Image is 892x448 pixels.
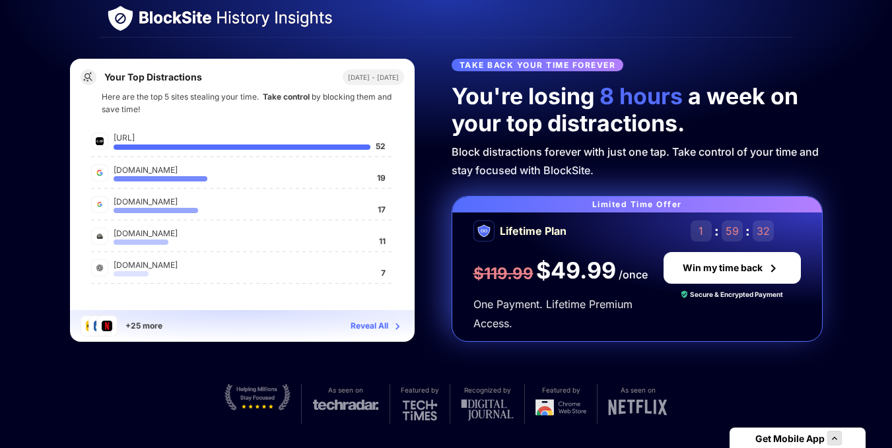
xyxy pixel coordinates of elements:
div: Featured by [401,384,439,397]
span: 8 hours [594,82,688,110]
span: Take control [259,92,312,102]
div: You're losing a week on your top distractions. [452,83,823,137]
div: Here are the top 5 sites stealing your time. by blocking them and save time! [70,90,415,118]
div: As seen on [328,384,363,397]
div: Your Top Distractions [104,72,202,82]
img: techradar.svg [312,399,379,410]
img: digital-journal.svg [461,399,514,421]
div: 52 [376,140,386,150]
div: 32 [753,220,774,241]
div: : [714,223,719,239]
div: As seen on [621,384,656,397]
img: netflix.svg [608,399,668,416]
img: stay-focus.svg [224,384,291,410]
div: Win my time back [683,263,763,273]
div: [DATE] - [DATE] [343,69,404,85]
div: [DOMAIN_NAME] [114,227,374,240]
div: Secure & Encrypted Payment [690,289,783,300]
div: [URL] [114,131,370,144]
img: insights-lp-checkmark-green.svg [681,290,687,298]
img: favicons [96,232,104,240]
div: $119.99 [473,263,533,284]
div: $49.99 [536,257,616,284]
div: : [745,223,750,239]
div: 59 [722,220,743,241]
div: One Payment. Lifetime Premium Access. [473,295,648,333]
div: +25 more [125,319,162,332]
img: techtimes.svg [402,399,438,421]
div: [DOMAIN_NAME] [114,164,372,176]
img: lp-magnifier.svg [81,69,96,85]
div: Featured by [542,384,580,397]
div: [DOMAIN_NAME] [114,195,372,208]
div: Block distractions forever with just one tap. Take control of your time and stay focused with Blo... [452,143,823,181]
img: google-chrome-store.png [535,399,586,416]
img: chevron-right-black-insights.svg [765,260,781,276]
img: favicons [96,264,104,272]
div: Get Mobile App [755,433,825,444]
img: blocksite-logo-white.svg [107,5,134,32]
img: favicons [96,137,104,145]
div: Limited Time Offer [452,197,822,212]
img: favicons [96,169,104,177]
img: insights-lp-extra-sites.png [81,315,118,336]
img: chevron-down-black.svg [829,433,840,443]
img: favicons [96,201,104,208]
div: [DOMAIN_NAME] [114,259,376,271]
div: Lifetime Plan [500,222,566,241]
div: 17 [378,203,386,213]
div: Recognized by [464,384,511,397]
div: /once [619,265,648,284]
img: insights-lp-cta.svg [391,319,404,333]
div: 11 [379,235,386,245]
div: Take Back Your Time Forever [452,59,624,71]
div: Reveal All [351,319,388,333]
img: insights-lp-offer-logo.png [473,220,495,241]
div: 19 [377,172,386,181]
img: blocksite-logo-white-text.svg [139,11,332,27]
div: 1 [691,220,712,241]
div: 7 [381,267,386,276]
